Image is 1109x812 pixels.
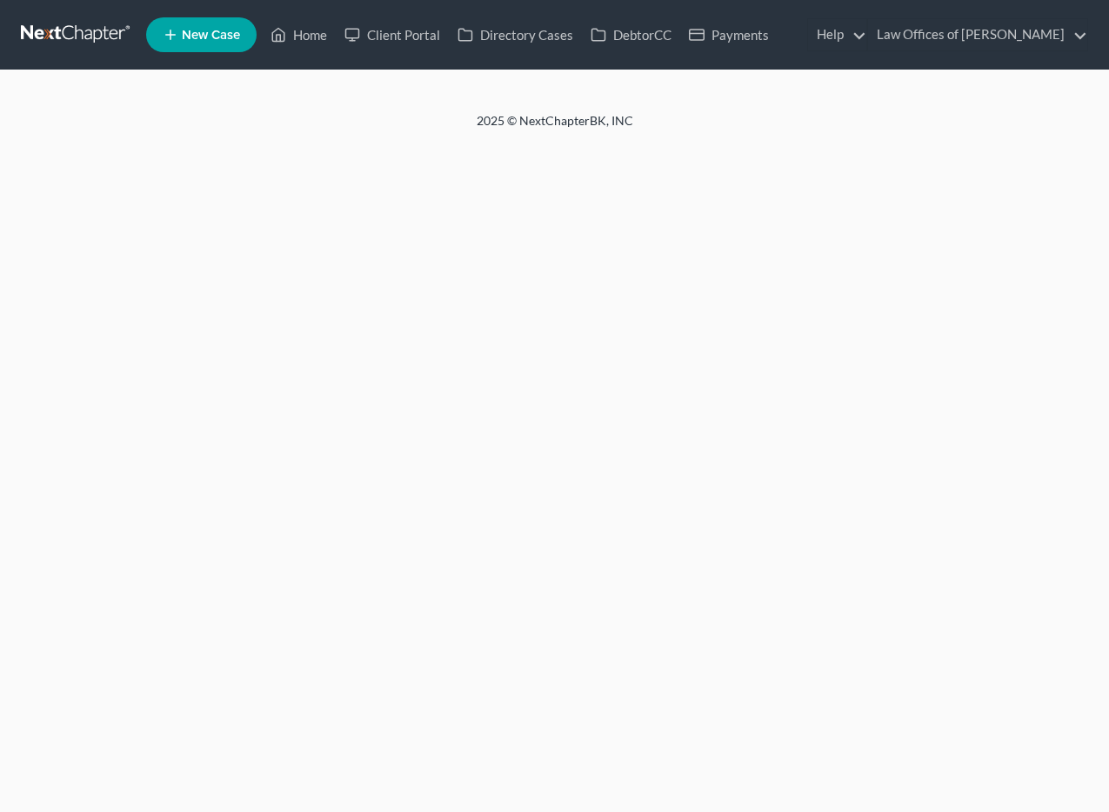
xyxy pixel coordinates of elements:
[680,19,778,50] a: Payments
[449,19,582,50] a: Directory Cases
[582,19,680,50] a: DebtorCC
[59,112,1051,143] div: 2025 © NextChapterBK, INC
[868,19,1087,50] a: Law Offices of [PERSON_NAME]
[336,19,449,50] a: Client Portal
[146,17,257,52] new-legal-case-button: New Case
[262,19,336,50] a: Home
[808,19,866,50] a: Help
